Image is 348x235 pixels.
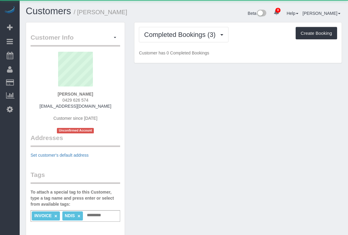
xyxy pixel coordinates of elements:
[287,11,298,16] a: Help
[256,10,266,18] img: New interface
[26,6,71,16] a: Customers
[57,92,93,96] strong: [PERSON_NAME]
[74,9,127,15] small: / [PERSON_NAME]
[303,11,340,16] a: [PERSON_NAME]
[77,214,80,219] a: ×
[31,153,89,158] a: Set customer's default address
[57,128,94,133] span: Unconfirmed Account
[54,214,57,219] a: ×
[144,31,218,38] span: Completed Bookings (3)
[139,50,337,56] p: Customer has 0 Completed Bookings
[275,8,281,13] span: 0
[34,213,52,218] span: INVOICE
[31,189,120,207] label: To attach a special tag to this Customer, type a tag name and press enter or select from availabl...
[139,27,228,42] button: Completed Bookings (3)
[4,6,16,15] img: Automaid Logo
[271,6,282,19] a: 0
[31,33,120,47] legend: Customer Info
[31,170,120,184] legend: Tags
[248,11,267,16] a: Beta
[296,27,337,40] button: Create Booking
[40,104,111,109] a: [EMAIL_ADDRESS][DOMAIN_NAME]
[62,98,88,103] span: 0429 626 574
[65,213,75,218] span: NDIS
[54,116,97,121] span: Customer since [DATE]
